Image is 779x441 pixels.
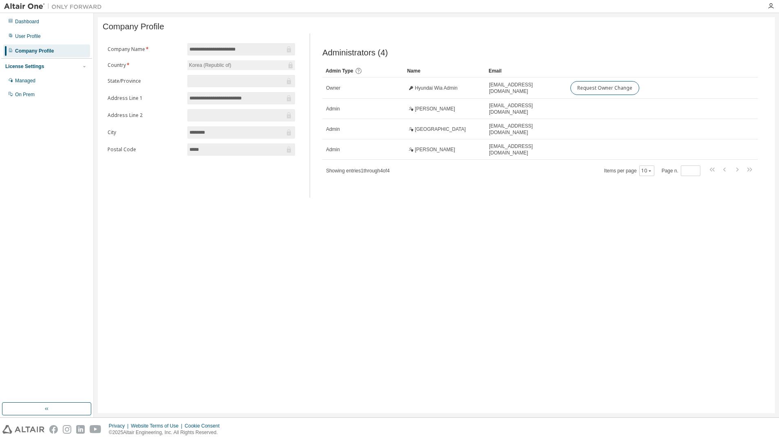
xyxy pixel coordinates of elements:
img: youtube.svg [90,425,101,434]
div: Privacy [109,423,131,429]
label: Postal Code [108,146,183,153]
span: Admin [326,106,340,112]
label: City [108,129,183,136]
img: facebook.svg [49,425,58,434]
span: [EMAIL_ADDRESS][DOMAIN_NAME] [489,143,563,156]
span: [EMAIL_ADDRESS][DOMAIN_NAME] [489,82,563,95]
img: altair_logo.svg [2,425,44,434]
span: Admin [326,126,340,132]
span: Showing entries 1 through 4 of 4 [326,168,389,174]
span: [GEOGRAPHIC_DATA] [415,126,466,132]
button: 10 [641,168,652,174]
div: Managed [15,77,35,84]
div: Cookie Consent [185,423,224,429]
span: [EMAIL_ADDRESS][DOMAIN_NAME] [489,102,563,115]
span: Company Profile [103,22,164,31]
button: Request Owner Change [570,81,639,95]
label: State/Province [108,78,183,84]
div: Name [407,64,482,77]
div: Website Terms of Use [131,423,185,429]
div: On Prem [15,91,35,98]
span: Items per page [604,165,654,176]
img: linkedin.svg [76,425,85,434]
img: instagram.svg [63,425,71,434]
div: Korea (Republic of) [188,61,232,70]
label: Address Line 1 [108,95,183,101]
label: Country [108,62,183,68]
img: Altair One [4,2,106,11]
span: Hyundai Wia Admin [415,85,458,91]
div: User Profile [15,33,41,40]
div: Dashboard [15,18,39,25]
span: [PERSON_NAME] [415,106,455,112]
span: Admin [326,146,340,153]
p: © 2025 Altair Engineering, Inc. All Rights Reserved. [109,429,224,436]
span: [PERSON_NAME] [415,146,455,153]
div: License Settings [5,63,44,70]
div: Company Profile [15,48,54,54]
span: [EMAIL_ADDRESS][DOMAIN_NAME] [489,123,563,136]
span: Page n. [662,165,700,176]
label: Address Line 2 [108,112,183,119]
label: Company Name [108,46,183,53]
span: Admin Type [326,68,353,74]
div: Email [489,64,563,77]
span: Owner [326,85,340,91]
span: Administrators (4) [322,48,388,57]
div: Korea (Republic of) [187,60,295,70]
